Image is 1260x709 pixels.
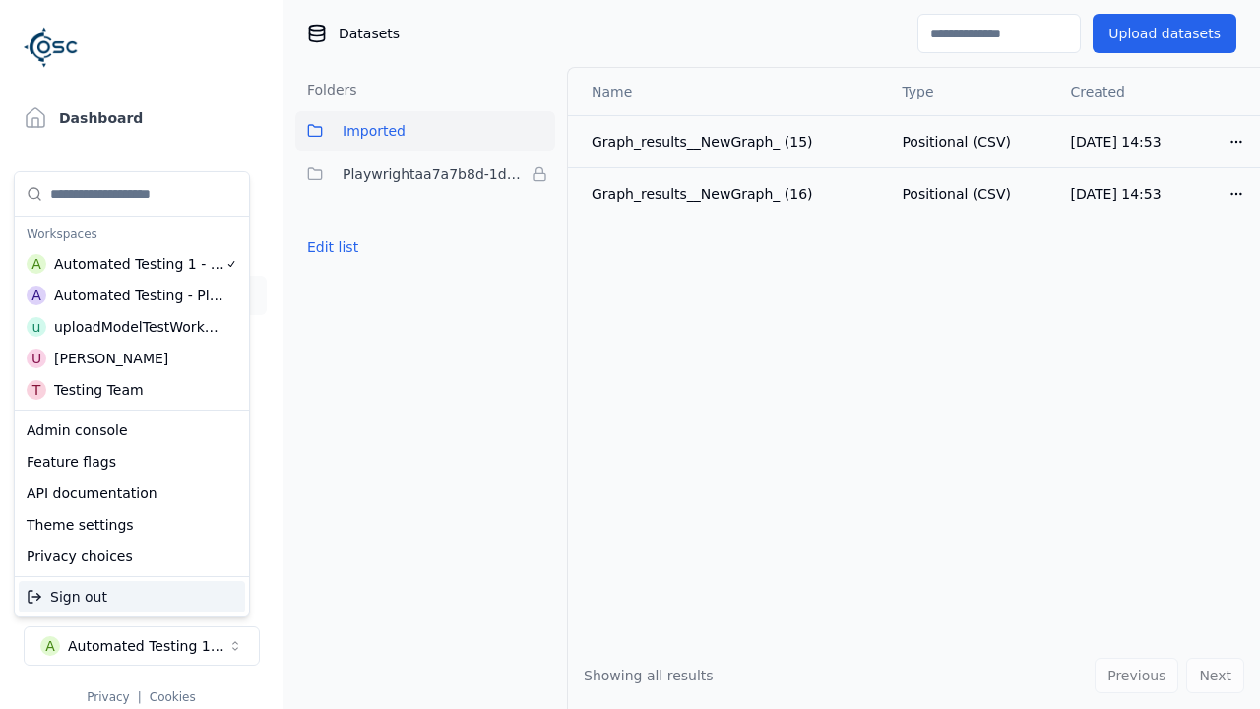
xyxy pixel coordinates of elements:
[54,254,225,274] div: Automated Testing 1 - Playwright
[54,349,168,368] div: [PERSON_NAME]
[54,380,144,400] div: Testing Team
[19,221,245,248] div: Workspaces
[54,286,224,305] div: Automated Testing - Playwright
[19,446,245,478] div: Feature flags
[27,349,46,368] div: U
[19,581,245,612] div: Sign out
[15,577,249,616] div: Suggestions
[19,478,245,509] div: API documentation
[27,254,46,274] div: A
[27,317,46,337] div: u
[15,411,249,576] div: Suggestions
[15,172,249,410] div: Suggestions
[19,541,245,572] div: Privacy choices
[19,509,245,541] div: Theme settings
[19,415,245,446] div: Admin console
[54,317,223,337] div: uploadModelTestWorkspace
[27,380,46,400] div: T
[27,286,46,305] div: A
